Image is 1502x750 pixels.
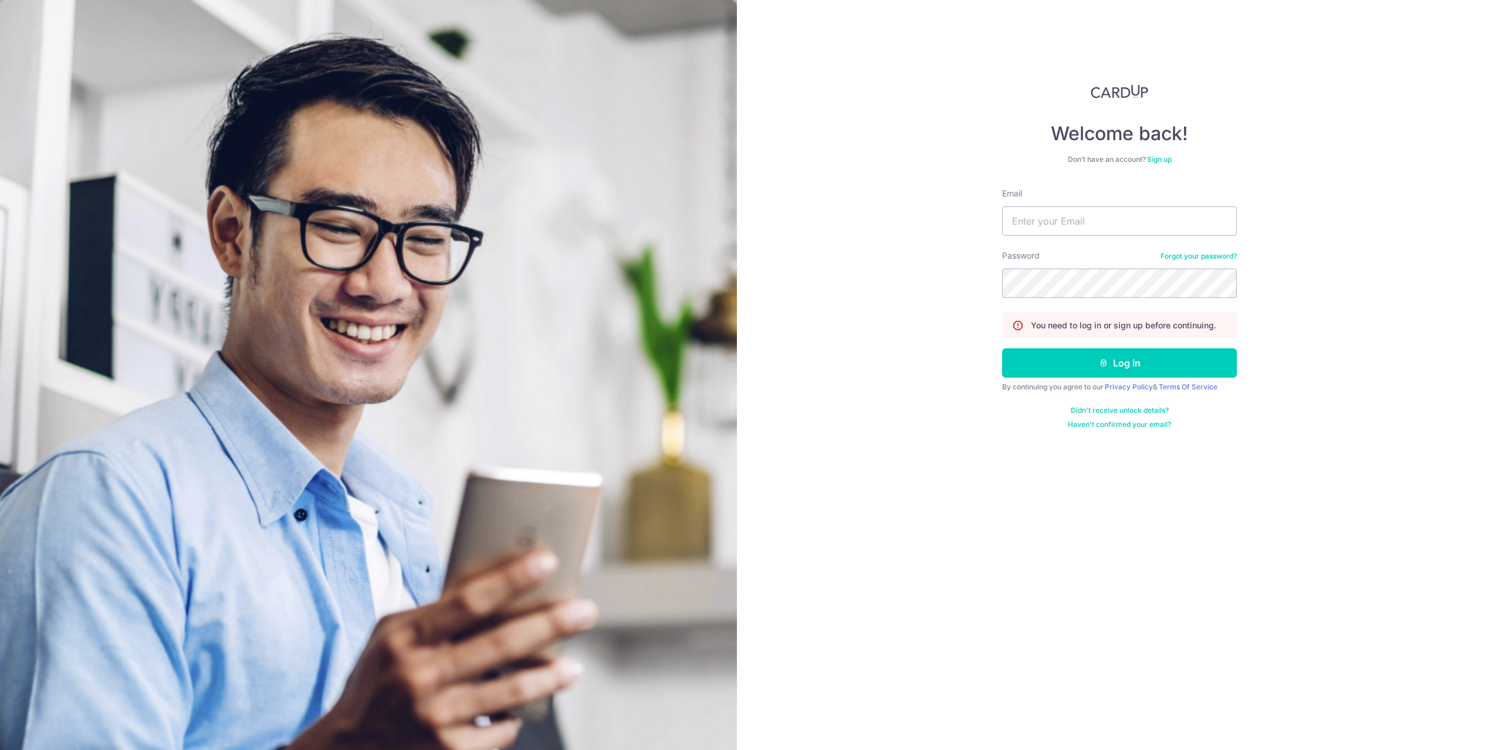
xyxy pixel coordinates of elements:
div: Don’t have an account? [1002,155,1237,164]
label: Password [1002,250,1040,262]
a: Didn't receive unlock details? [1071,406,1169,415]
a: Haven't confirmed your email? [1068,420,1171,429]
button: Log in [1002,348,1237,378]
p: You need to log in or sign up before continuing. [1031,320,1216,331]
a: Privacy Policy [1105,382,1153,391]
h4: Welcome back! [1002,122,1237,145]
label: Email [1002,188,1022,199]
a: Forgot your password? [1161,252,1237,261]
a: Sign up [1147,155,1172,164]
img: CardUp Logo [1091,84,1148,99]
input: Enter your Email [1002,206,1237,236]
a: Terms Of Service [1159,382,1217,391]
div: By continuing you agree to our & [1002,382,1237,392]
